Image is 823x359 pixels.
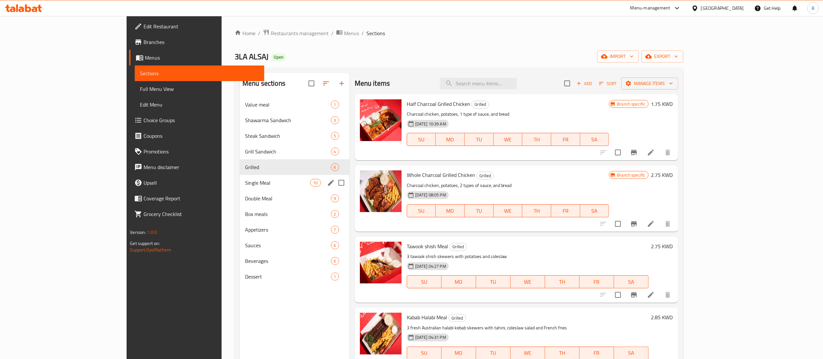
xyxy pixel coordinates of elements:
[240,159,350,175] div: Grilled6
[147,228,157,237] span: 1.0.0
[331,211,339,217] span: 2
[331,102,339,108] span: 1
[407,252,649,261] p: 3 tawook shish skewers with potatoes and coleslaw
[436,133,465,146] button: MO
[479,348,508,358] span: TU
[410,206,433,216] span: SU
[440,78,517,89] input: search
[444,348,473,358] span: MO
[611,146,625,159] span: Select to update
[331,258,339,264] span: 6
[407,133,436,146] button: SU
[436,204,465,217] button: MO
[617,348,646,358] span: SA
[548,277,577,287] span: TH
[130,239,160,248] span: Get support on:
[651,99,673,108] h6: 1.75 KWD
[621,78,678,90] button: Manage items
[560,77,574,90] span: Select section
[336,29,359,37] a: Menus
[245,226,331,234] div: Appetizers
[467,206,491,216] span: TU
[245,116,331,124] span: Shawarma Sandwich
[331,149,339,155] span: 4
[626,145,642,160] button: Branch-specific-item
[442,275,476,288] button: MO
[331,163,339,171] div: items
[582,348,611,358] span: FR
[450,243,467,251] span: Grilled
[583,135,607,144] span: SA
[331,226,339,234] div: items
[129,19,264,34] a: Edit Restaurant
[554,206,578,216] span: FR
[647,220,655,228] a: Edit menu item
[444,277,473,287] span: MO
[344,29,359,37] span: Menus
[614,101,648,107] span: Branch specific
[130,246,171,254] a: Support.OpsPlatform
[144,22,259,30] span: Edit Restaurant
[479,277,508,287] span: TU
[245,148,331,155] span: Grill Sandwich
[129,191,264,206] a: Coverage Report
[574,79,595,89] span: Add item
[240,144,350,159] div: Grill Sandwich4
[245,273,331,280] div: Dessert
[651,242,673,251] h6: 2.75 KWD
[362,29,364,37] li: /
[574,79,595,89] button: Add
[129,34,264,50] a: Branches
[660,145,676,160] button: delete
[548,348,577,358] span: TH
[144,132,259,140] span: Coupons
[410,277,439,287] span: SU
[407,241,448,251] span: Tawook shish Meal
[511,275,545,288] button: WE
[522,204,551,217] button: TH
[465,204,494,217] button: TU
[360,313,402,354] img: Kabab Halabi Meal
[647,149,655,156] a: Edit menu item
[407,204,436,217] button: SU
[331,101,339,108] div: items
[144,163,259,171] span: Menu disclaimer
[611,217,625,231] span: Select to update
[331,257,339,265] div: items
[614,275,649,288] button: SA
[331,132,339,140] div: items
[245,132,331,140] div: Steak Sandwich
[331,273,339,280] div: items
[144,194,259,202] span: Coverage Report
[660,216,676,232] button: delete
[144,38,259,46] span: Branches
[407,181,609,190] p: Charcoal chicken, potatoes, 2 types of sauce, and bread
[630,4,670,12] div: Menu-management
[129,128,264,144] a: Coupons
[240,237,350,253] div: Sauces6
[310,180,320,186] span: 10
[331,133,339,139] span: 5
[438,135,462,144] span: MO
[554,135,578,144] span: FR
[240,269,350,284] div: Dessert1
[496,135,520,144] span: WE
[140,85,259,93] span: Full Menu View
[245,179,310,187] span: Single Meal
[318,76,334,91] span: Sort sections
[597,79,619,89] button: Sort
[144,210,259,218] span: Grocery Checklist
[407,99,470,109] span: Half Charcoal Grilled Chicken
[240,112,350,128] div: Shawarma Sandwich3
[240,191,350,206] div: Double Meal9
[135,81,264,97] a: Full Menu View
[407,110,609,118] p: Charcoal chicken, potatoes, 1 type of sauce, and bread
[611,288,625,302] span: Select to update
[407,275,442,288] button: SU
[130,228,146,237] span: Version:
[472,101,489,108] span: Grilled
[410,348,439,358] span: SU
[360,170,402,212] img: Whole Charcoal Grilled Chicken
